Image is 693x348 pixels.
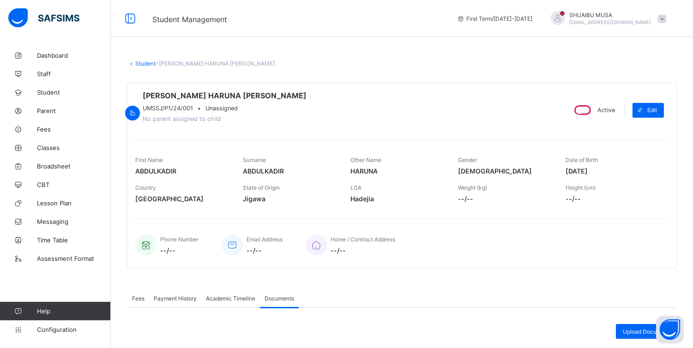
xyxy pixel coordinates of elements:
span: session/term information [457,15,532,22]
span: Dashboard [37,52,111,59]
span: / [PERSON_NAME] HARUNA [PERSON_NAME] [156,60,275,67]
span: Upload Document [623,328,669,335]
div: • [143,105,307,112]
span: HARUNA [350,167,444,175]
span: Fees [132,295,145,302]
span: LGA [350,184,362,191]
span: Documents [265,295,294,302]
span: Messaging [37,218,111,225]
span: UMSSJ/P1/24/001 [143,105,193,112]
button: Open asap [656,316,684,343]
span: Country [135,184,156,191]
span: Configuration [37,326,110,333]
span: Parent [37,107,111,114]
div: SHUAIBUMUSA [542,11,671,26]
span: No parent assigned to child [143,115,221,122]
span: SHUAIBU MUSA [569,12,651,18]
span: Academic Timeline [206,295,255,302]
span: Jigawa [243,195,337,203]
span: Staff [37,70,111,78]
span: Date of Birth [566,156,598,163]
span: [DEMOGRAPHIC_DATA] [458,167,552,175]
span: Student [37,89,111,96]
span: Help [37,307,110,315]
span: Unassigned [205,105,238,112]
span: ABDULKADIR [243,167,337,175]
span: --/-- [247,246,283,254]
span: --/-- [331,246,395,254]
span: Active [597,107,615,114]
span: Gender [458,156,477,163]
span: [DATE] [566,167,659,175]
span: --/-- [458,195,552,203]
span: Edit [647,107,657,114]
span: [GEOGRAPHIC_DATA] [135,195,229,203]
a: Student [135,60,156,67]
span: [PERSON_NAME] HARUNA [PERSON_NAME] [143,91,307,100]
span: Lesson Plan [37,199,111,207]
img: safsims [8,8,79,28]
span: Assessment Format [37,255,111,262]
span: Time Table [37,236,111,244]
span: --/-- [566,195,659,203]
span: ABDULKADIR [135,167,229,175]
span: Home / Contract Address [331,236,395,243]
span: Payment History [154,295,197,302]
span: Weight (kg) [458,184,487,191]
span: Surname [243,156,266,163]
span: Student Management [152,15,227,24]
span: Classes [37,144,111,151]
span: First Name [135,156,163,163]
span: [EMAIL_ADDRESS][DOMAIN_NAME] [569,19,651,25]
span: Hadejia [350,195,444,203]
span: Phone Number [160,236,199,243]
span: Other Name [350,156,381,163]
span: --/-- [160,246,199,254]
span: Broadsheet [37,162,111,170]
span: State of Origin [243,184,280,191]
span: CBT [37,181,111,188]
span: Email Address [247,236,283,243]
span: Height (cm) [566,184,596,191]
span: Fees [37,126,111,133]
